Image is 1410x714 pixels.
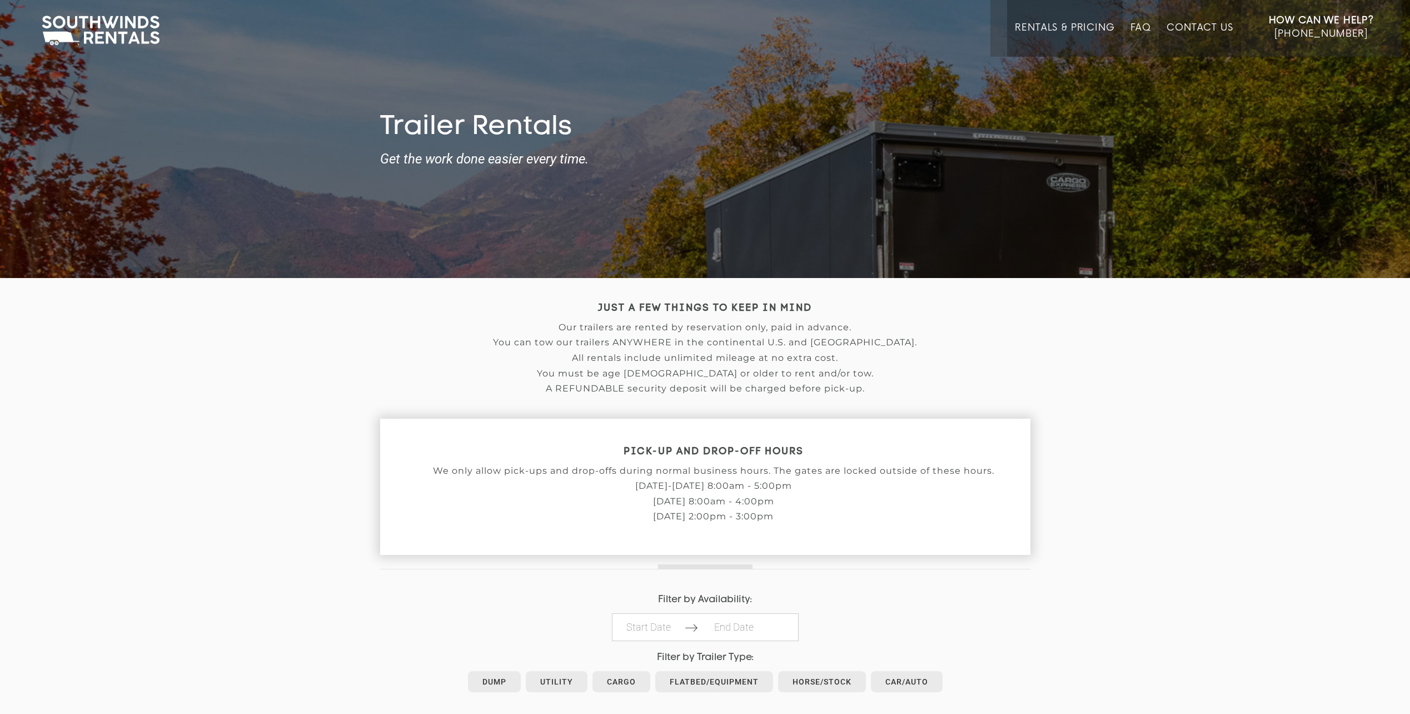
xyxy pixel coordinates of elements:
a: Horse/Stock [778,671,866,692]
h1: Trailer Rentals [380,112,1030,144]
a: How Can We Help? [PHONE_NUMBER] [1269,14,1374,48]
p: Our trailers are rented by reservation only, paid in advance. [380,323,1030,333]
strong: JUST A FEW THINGS TO KEEP IN MIND [598,304,812,313]
a: Contact Us [1167,22,1233,57]
p: [DATE] 8:00am - 4:00pm [380,497,1047,507]
a: Rentals & Pricing [1015,22,1114,57]
p: [DATE] 2:00pm - 3:00pm [380,512,1047,522]
a: Flatbed/Equipment [655,671,773,692]
p: You must be age [DEMOGRAPHIC_DATA] or older to rent and/or tow. [380,369,1030,379]
a: Utility [526,671,587,692]
a: Dump [468,671,521,692]
p: [DATE]-[DATE] 8:00am - 5:00pm [380,481,1047,491]
strong: PICK-UP AND DROP-OFF HOURS [624,447,804,457]
p: All rentals include unlimited mileage at no extra cost. [380,353,1030,363]
p: A REFUNDABLE security deposit will be charged before pick-up. [380,384,1030,394]
p: We only allow pick-ups and drop-offs during normal business hours. The gates are locked outside o... [380,466,1047,476]
a: FAQ [1130,22,1152,57]
a: Car/Auto [871,671,943,692]
h4: Filter by Trailer Type: [380,652,1030,663]
a: Cargo [592,671,650,692]
span: [PHONE_NUMBER] [1274,28,1368,39]
img: Southwinds Rentals Logo [36,13,165,48]
strong: How Can We Help? [1269,15,1374,26]
p: You can tow our trailers ANYWHERE in the continental U.S. and [GEOGRAPHIC_DATA]. [380,338,1030,348]
h4: Filter by Availability: [380,594,1030,605]
strong: Get the work done easier every time. [380,152,1030,166]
